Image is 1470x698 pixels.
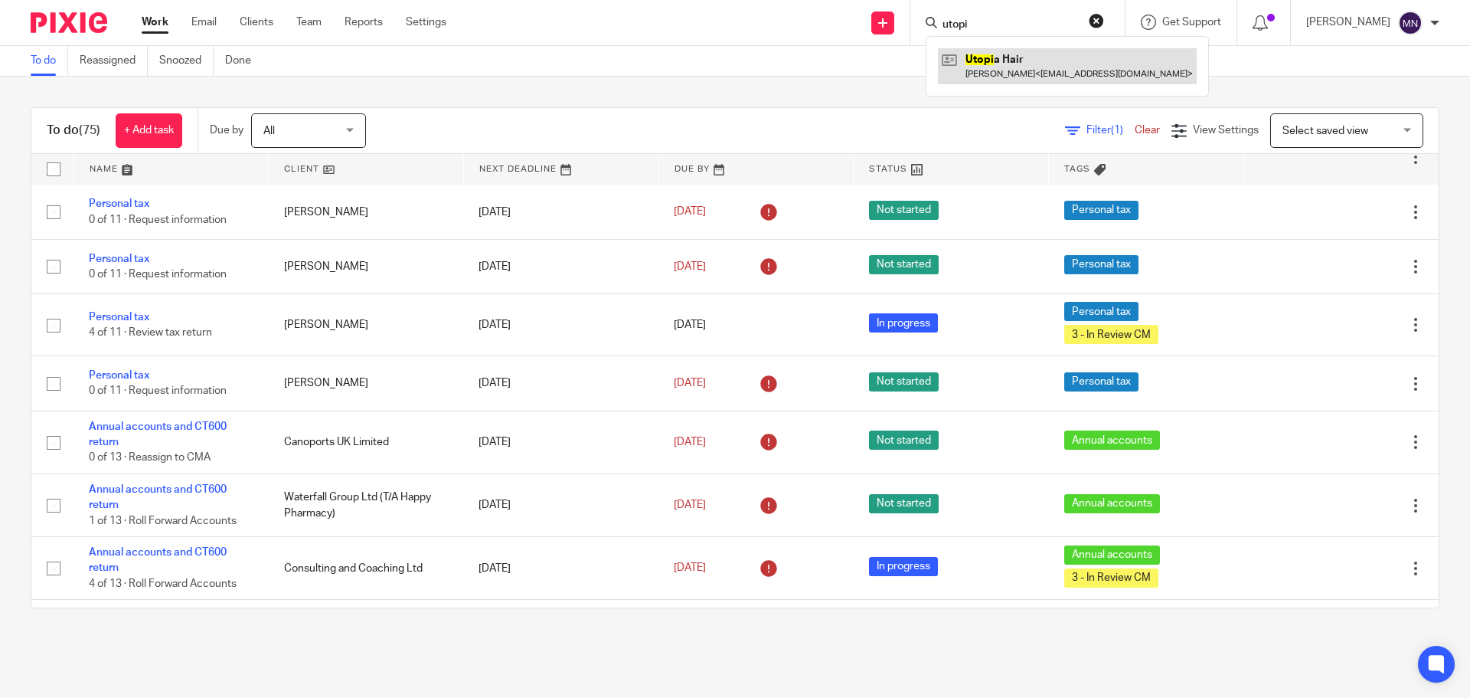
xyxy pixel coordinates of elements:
span: 0 of 11 · Request information [89,215,227,225]
span: [DATE] [674,563,706,574]
img: Pixie [31,12,107,33]
td: [DATE] [463,294,658,356]
span: Tags [1064,165,1090,173]
td: [DATE] [463,600,658,663]
td: [PERSON_NAME] [269,356,464,411]
a: Annual accounts and CT600 return [89,421,227,447]
a: Email [191,15,217,30]
a: To do [31,46,68,76]
td: [DATE] [463,239,658,293]
span: Not started [869,431,939,450]
span: (75) [79,124,100,136]
p: Due by [210,123,243,138]
span: Filter [1086,125,1135,136]
td: [DATE] [463,537,658,600]
a: Reassigned [80,46,148,76]
span: 0 of 11 · Request information [89,386,227,397]
span: [DATE] [674,500,706,510]
a: Personal tax [89,312,149,323]
a: Personal tax [89,198,149,209]
a: Snoozed [159,46,214,76]
span: [DATE] [674,206,706,217]
a: Clients [240,15,273,30]
a: Annual accounts and CT600 return [89,547,227,573]
span: 4 of 13 · Roll Forward Accounts [89,578,237,589]
a: Annual accounts and CT600 return [89,484,227,510]
a: Settings [406,15,446,30]
span: 1 of 13 · Roll Forward Accounts [89,516,237,526]
span: Get Support [1162,17,1221,28]
span: Personal tax [1064,302,1138,321]
span: Select saved view [1282,126,1368,136]
a: Team [296,15,322,30]
a: Done [225,46,263,76]
input: Search [941,18,1079,32]
img: svg%3E [1398,11,1423,35]
td: Canoports UK Limited [269,411,464,474]
span: 3 - In Review CM [1064,325,1158,344]
span: In progress [869,557,938,576]
a: Work [142,15,168,30]
span: Personal tax [1064,255,1138,274]
span: [DATE] [674,320,706,330]
span: Annual accounts [1064,431,1160,450]
span: Annual accounts [1064,494,1160,513]
span: In progress [869,313,938,333]
td: [DATE] [463,411,658,474]
span: Personal tax [1064,201,1138,220]
button: Clear [1089,13,1104,28]
a: Personal tax [89,370,149,381]
p: [PERSON_NAME] [1306,15,1390,30]
span: 4 of 11 · Review tax return [89,327,212,338]
span: Not started [869,201,939,220]
span: (1) [1111,125,1123,136]
span: Annual accounts [1064,546,1160,565]
td: [DATE] [463,185,658,239]
td: [DATE] [463,356,658,411]
span: [DATE] [674,378,706,388]
h1: To do [47,123,100,139]
span: View Settings [1193,125,1259,136]
span: 0 of 11 · Request information [89,269,227,280]
span: Not started [869,372,939,392]
a: Reports [345,15,383,30]
span: Personal tax [1064,372,1138,392]
td: [PERSON_NAME] [269,239,464,293]
a: + Add task [116,113,182,148]
a: Personal tax [89,254,149,264]
span: Not started [869,255,939,274]
span: 3 - In Review CM [1064,569,1158,588]
td: NOVA COMPOSITES UK LIMITED [269,600,464,663]
td: Waterfall Group Ltd (T/A Happy Pharmacy) [269,474,464,536]
td: [DATE] [463,474,658,536]
span: Not started [869,494,939,513]
span: 0 of 13 · Reassign to CMA [89,453,211,464]
span: All [263,126,275,136]
span: [DATE] [674,437,706,447]
td: Consulting and Coaching Ltd [269,537,464,600]
a: Clear [1135,125,1160,136]
td: [PERSON_NAME] [269,185,464,239]
td: [PERSON_NAME] [269,294,464,356]
span: [DATE] [674,261,706,272]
